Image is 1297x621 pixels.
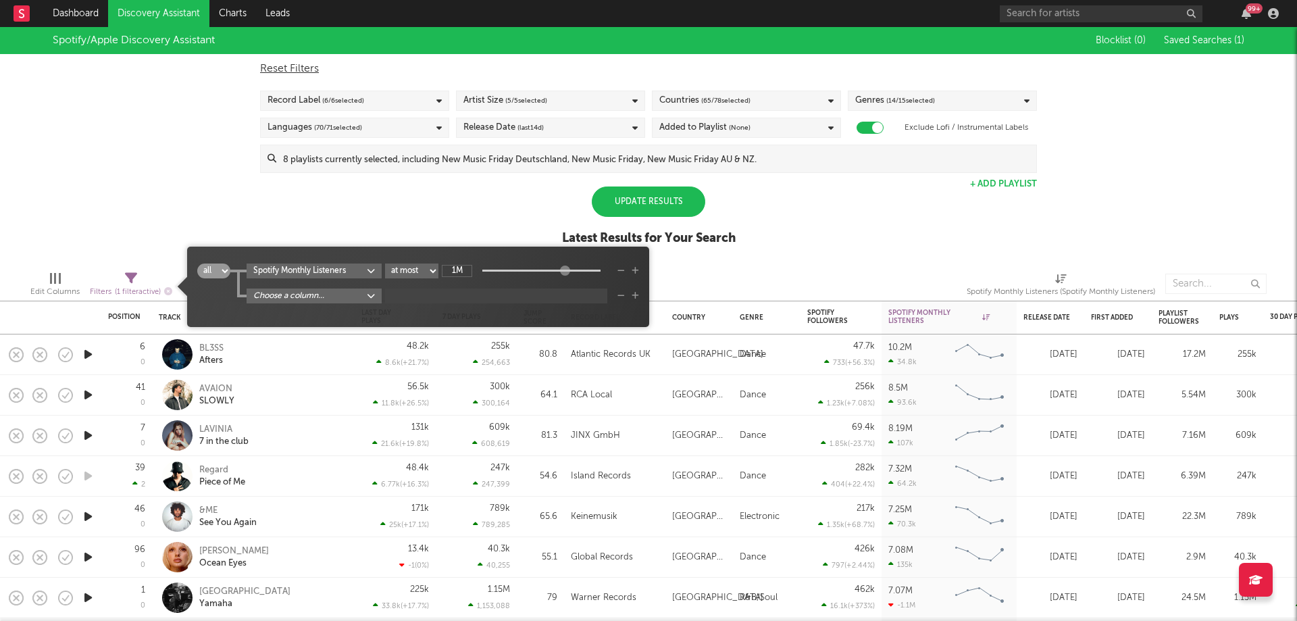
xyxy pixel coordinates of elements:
[199,517,257,529] div: See You Again
[199,586,290,598] div: [GEOGRAPHIC_DATA]
[1023,428,1077,444] div: [DATE]
[473,358,510,367] div: 254,663
[571,509,617,525] div: Keinemusik
[199,545,269,570] a: [PERSON_NAME]Ocean Eyes
[970,180,1037,189] button: + Add Playlist
[141,359,145,366] div: 0
[141,521,145,528] div: 0
[1091,347,1145,363] div: [DATE]
[410,585,429,594] div: 225k
[489,423,510,432] div: 609k
[1160,35,1244,46] button: Saved Searches (1)
[592,187,705,217] div: Update Results
[888,343,912,352] div: 10.2M
[807,309,855,325] div: Spotify Followers
[1164,36,1244,45] span: Saved Searches
[740,314,787,322] div: Genre
[571,347,651,363] div: Atlantic Records UK
[490,382,510,391] div: 300k
[967,267,1155,306] div: Spotify Monthly Listeners (Spotify Monthly Listeners)
[372,480,429,489] div: 6.77k ( +16.3 % )
[199,395,234,407] div: SLOWLY
[524,428,557,444] div: 81.3
[949,419,1010,453] svg: Chart title
[1159,590,1206,606] div: 24.5M
[853,342,875,351] div: 47.7k
[1134,36,1146,45] span: ( 0 )
[1159,509,1206,525] div: 22.3M
[524,590,557,606] div: 79
[740,509,780,525] div: Electronic
[373,601,429,610] div: 33.8k ( +17.7 % )
[517,120,544,136] span: (last 14 d)
[199,424,249,436] div: LAVINIA
[949,581,1010,615] svg: Chart title
[888,546,913,555] div: 7.08M
[253,265,367,277] div: Spotify Monthly Listeners
[672,387,726,403] div: [GEOGRAPHIC_DATA]
[888,560,913,569] div: 135k
[855,93,935,109] div: Genres
[888,465,912,474] div: 7.32M
[135,464,145,472] div: 39
[199,383,234,407] a: AVAIONSLOWLY
[949,338,1010,372] svg: Chart title
[380,520,429,529] div: 25k ( +17.1 % )
[376,358,429,367] div: 8.6k ( +21.7 % )
[855,464,875,472] div: 282k
[1023,590,1077,606] div: [DATE]
[1159,387,1206,403] div: 5.54M
[822,480,875,489] div: 404 ( +22.4 % )
[1091,428,1145,444] div: [DATE]
[473,399,510,407] div: 300,164
[1000,5,1202,22] input: Search for artists
[1023,509,1077,525] div: [DATE]
[949,541,1010,574] svg: Chart title
[571,387,612,403] div: RCA Local
[1023,314,1071,322] div: Release Date
[1219,590,1256,606] div: 1.15M
[141,586,145,595] div: 1
[818,520,875,529] div: 1.35k ( +68.7 % )
[136,383,145,392] div: 41
[115,289,161,296] span: ( 1 filter active)
[399,561,429,570] div: -1 ( 0 % )
[314,120,362,136] span: ( 70 / 71 selected)
[322,93,364,109] span: ( 6 / 6 selected)
[488,545,510,553] div: 40.3k
[1165,274,1267,294] input: Search...
[253,290,367,302] div: Choose a column...
[823,561,875,570] div: 797 ( +2.44 % )
[268,93,364,109] div: Record Label
[199,598,290,610] div: Yamaha
[473,520,510,529] div: 789,285
[30,267,80,306] div: Edit Columns
[463,93,547,109] div: Artist Size
[562,230,736,247] div: Latest Results for Your Search
[490,464,510,472] div: 247k
[1023,549,1077,566] div: [DATE]
[1219,509,1256,525] div: 789k
[1242,8,1251,19] button: 99+
[1091,387,1145,403] div: [DATE]
[1219,428,1256,444] div: 609k
[524,468,557,485] div: 54.6
[729,120,751,136] span: (None)
[491,342,510,351] div: 255k
[524,387,557,403] div: 64.1
[818,399,875,407] div: 1.23k ( +7.08 % )
[672,549,726,566] div: [GEOGRAPHIC_DATA]
[740,428,766,444] div: Dance
[571,468,631,485] div: Island Records
[488,585,510,594] div: 1.15M
[524,549,557,566] div: 55.1
[1096,36,1146,45] span: Blocklist
[740,590,778,606] div: R&B/Soul
[199,343,224,355] div: BL3SS
[1219,549,1256,566] div: 40.3k
[1091,314,1138,322] div: First Added
[468,601,510,610] div: 1,153,088
[855,545,875,553] div: 426k
[888,384,908,393] div: 8.5M
[373,399,429,407] div: 11.8k ( +26.5 % )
